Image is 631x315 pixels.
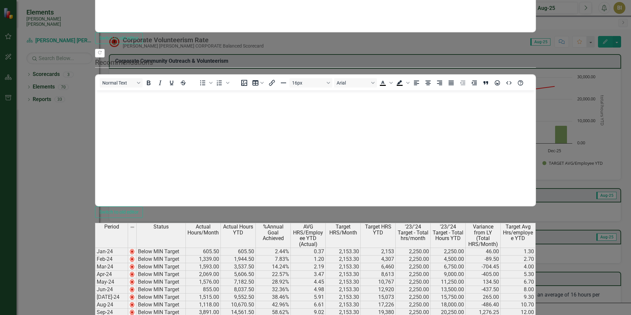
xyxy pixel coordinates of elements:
[129,310,135,315] img: 2Q==
[432,224,464,241] span: '23/'24 Target - Total Hours YTD
[153,224,169,230] span: Status
[431,248,466,256] td: 2,250.00
[256,286,291,294] td: 32.36%
[431,286,466,294] td: 13,500.00
[137,294,186,301] td: Below MIN Target
[515,78,526,87] button: Help
[256,271,291,278] td: 22.57%
[501,286,536,294] td: 8.00
[291,301,326,309] td: 6.61
[292,224,324,247] span: AVG HRS/Employee YTD (Actual)
[466,301,501,309] td: -486.40
[129,295,135,300] img: 2Q==
[96,90,535,206] iframe: Rich Text Area
[396,248,431,256] td: 2,250.00
[95,57,536,68] legend: Recommendations
[100,78,143,87] button: Block Normal Text
[397,224,429,241] span: '23/'24 Target - Total hrs/month
[95,286,128,294] td: Jun-24
[326,256,361,263] td: 2,153.30
[394,78,411,87] div: Background color Black
[256,294,291,301] td: 38.46%
[501,263,536,271] td: 4.00
[154,78,166,87] button: Italic
[466,278,501,286] td: 134.50
[466,286,501,294] td: -437.50
[457,78,468,87] button: Decrease indent
[334,78,377,87] button: Font Arial
[326,286,361,294] td: 2,153.30
[104,224,119,230] span: Period
[129,249,135,254] img: 2Q==
[291,248,326,256] td: 0.37
[396,301,431,309] td: 2,250.00
[466,256,501,263] td: -89.50
[129,279,135,285] img: 2Q==
[361,294,396,301] td: 15,073
[361,248,396,256] td: 2,153
[431,263,466,271] td: 6,750.00
[291,263,326,271] td: 2.19
[256,256,291,263] td: 7.83%
[361,256,396,263] td: 4,307
[361,263,396,271] td: 6,460
[137,286,186,294] td: Below MIN Target
[467,224,499,247] span: Variance from LY (Total HRS/Month)
[266,78,278,87] button: Insert/edit link
[396,286,431,294] td: 2,250.00
[95,32,143,44] button: Switch to old editor
[361,301,396,309] td: 17,226
[326,278,361,286] td: 2,153.30
[466,263,501,271] td: -704.45
[95,206,143,218] button: Switch to old editor
[431,301,466,309] td: 18,000.00
[257,224,289,241] span: %Annual Goal Achieved
[431,256,466,263] td: 4,500.00
[137,278,186,286] td: Below MIN Target
[466,248,501,256] td: 46.00
[166,78,177,87] button: Underline
[411,78,422,87] button: Align left
[469,78,480,87] button: Increase indent
[292,80,324,86] span: 16px
[337,80,369,86] span: Arial
[396,256,431,263] td: 2,250.00
[221,301,256,309] td: 10,670.50
[326,294,361,301] td: 2,153.30
[291,271,326,278] td: 3.47
[291,294,326,301] td: 5.91
[95,301,128,309] td: Aug-24
[289,78,332,87] button: Font size 16px
[186,263,221,271] td: 1,593.00
[221,278,256,286] td: 7,182.50
[239,78,250,87] button: Insert image
[186,286,221,294] td: 855.00
[291,278,326,286] td: 4.45
[501,271,536,278] td: 5.30
[326,301,361,309] td: 2,153.30
[129,257,135,262] img: 2Q==
[130,225,135,230] img: 8DAGhfEEPCf229AAAAAElFTkSuQmCC
[95,278,128,286] td: May-24
[137,301,186,309] td: Below MIN Target
[492,78,503,87] button: Emojis
[501,248,536,256] td: 1.30
[466,271,501,278] td: -405.00
[501,301,536,309] td: 10.70
[95,256,128,263] td: Feb-24
[186,278,221,286] td: 1,576.00
[361,286,396,294] td: 12,920
[214,78,230,87] div: Numbered list
[221,294,256,301] td: 9,552.50
[396,278,431,286] td: 2,250.00
[361,278,396,286] td: 10,767
[129,272,135,277] img: 2Q==
[95,271,128,278] td: Apr-24
[502,224,534,241] span: Target Avg Hrs/employee YTD
[95,294,128,301] td: [DATE]-24
[431,271,466,278] td: 9,000.00
[431,294,466,301] td: 15,750.00
[377,78,394,87] div: Text color Black
[291,286,326,294] td: 4.98
[326,263,361,271] td: 2,153.30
